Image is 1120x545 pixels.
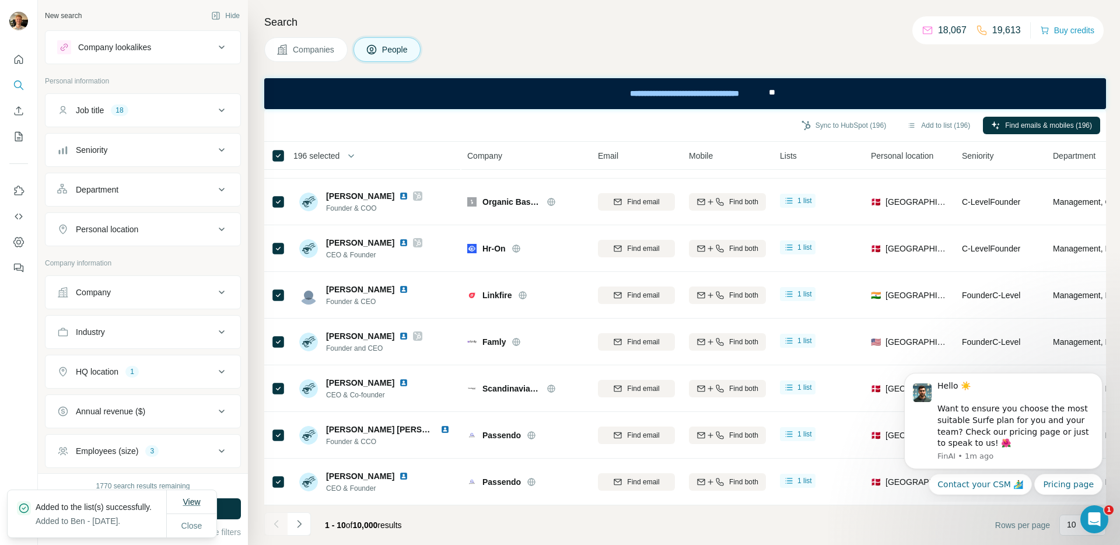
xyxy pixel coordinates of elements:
span: Personal location [871,150,933,162]
span: Find both [729,477,758,487]
img: LinkedIn logo [399,285,408,294]
span: Find email [627,197,659,207]
span: 1 list [797,242,812,253]
button: Job title18 [45,96,240,124]
button: Find email [598,380,675,397]
img: Logo of Famly [467,340,477,343]
button: Company lookalikes [45,33,240,61]
img: Avatar [299,193,318,211]
span: Founder & CEO [326,296,413,307]
span: Find email [627,290,659,301]
span: [GEOGRAPHIC_DATA] [885,383,948,394]
span: [PERSON_NAME] [326,191,394,201]
div: Employees (size) [76,445,138,457]
button: View [174,491,208,512]
span: Founder C-Level [962,337,1020,347]
span: of [346,520,353,530]
button: Hide [203,7,248,25]
iframe: Intercom live chat [1080,505,1108,533]
span: Find email [627,383,659,394]
span: 1 [1104,505,1114,515]
span: Find both [729,430,758,441]
button: Find email [598,427,675,444]
img: Logo of Linkfire [467,291,477,300]
h4: Search [264,14,1106,30]
div: Company lookalikes [78,41,151,53]
button: Find both [689,427,766,444]
span: Hr-On [482,243,506,254]
span: [GEOGRAPHIC_DATA] [885,243,948,254]
span: Founder & CCO [326,436,454,447]
img: Avatar [299,239,318,258]
button: Find both [689,287,766,304]
span: Find email [627,430,659,441]
button: Company [45,278,240,306]
button: My lists [9,126,28,147]
span: 🇩🇰 [871,383,881,394]
span: CEO & Co-founder [326,390,413,400]
div: Job title [76,104,104,116]
span: CEO & Founder [326,483,413,494]
span: Seniority [962,150,993,162]
button: Industry [45,318,240,346]
img: LinkedIn logo [399,471,408,481]
span: 🇩🇰 [871,476,881,488]
img: Logo of Passendo [467,431,477,440]
span: CEO & Founder [326,250,422,260]
button: Seniority [45,136,240,164]
span: [PERSON_NAME] [326,330,394,342]
img: Logo of Organic Basics [467,197,477,207]
img: Avatar [299,333,318,351]
div: HQ location [76,366,118,378]
button: Navigate to next page [288,512,311,536]
span: Lists [780,150,797,162]
div: 3 [145,446,159,456]
span: [PERSON_NAME] [PERSON_NAME] [326,425,466,434]
button: Use Surfe on LinkedIn [9,180,28,201]
span: Email [598,150,618,162]
span: Founder & COO [326,203,422,214]
span: Find emails & mobiles (196) [1005,120,1092,131]
span: Linkfire [482,289,512,301]
span: Passendo [482,476,521,488]
button: Find email [598,193,675,211]
div: 1770 search results remaining [96,481,190,491]
img: LinkedIn logo [440,425,450,434]
img: LinkedIn logo [399,331,408,341]
span: Find email [627,243,659,254]
span: [PERSON_NAME] [326,470,394,482]
span: Companies [293,44,335,55]
div: 18 [111,105,128,116]
p: Personal information [45,76,241,86]
span: 🇺🇸 [871,336,881,348]
span: [PERSON_NAME] [326,237,394,249]
button: Find both [689,193,766,211]
span: [PERSON_NAME] [326,284,394,295]
span: [GEOGRAPHIC_DATA] [885,476,948,488]
span: Find both [729,197,758,207]
button: Personal location [45,215,240,243]
span: Find both [729,383,758,394]
span: Founder C-Level [962,291,1020,300]
p: 19,613 [992,23,1021,37]
span: Find both [729,337,758,347]
img: LinkedIn logo [399,191,408,201]
div: New search [45,11,82,21]
button: Search [9,75,28,96]
div: Company [76,287,111,298]
img: Logo of Passendo [467,477,477,487]
span: Department [1053,150,1095,162]
span: [GEOGRAPHIC_DATA] [885,289,948,301]
div: Industry [76,326,105,338]
img: LinkedIn logo [399,238,408,247]
button: Department [45,176,240,204]
img: Avatar [299,473,318,491]
button: Dashboard [9,232,28,253]
iframe: Banner [264,78,1106,109]
span: [GEOGRAPHIC_DATA] [885,196,948,208]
